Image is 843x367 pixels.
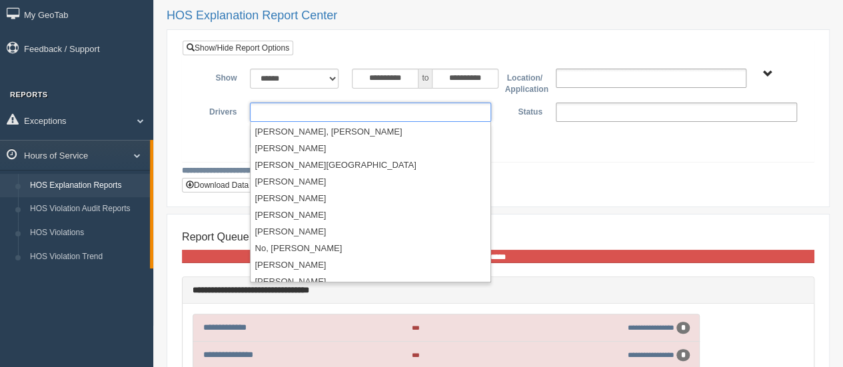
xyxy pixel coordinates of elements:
[183,41,293,55] a: Show/Hide Report Options
[24,197,150,221] a: HOS Violation Audit Reports
[251,157,490,173] li: [PERSON_NAME][GEOGRAPHIC_DATA]
[498,103,548,119] label: Status
[251,240,490,256] li: No, [PERSON_NAME]
[182,231,814,243] h4: Report Queue Completion Progress:
[498,69,548,96] label: Location/ Application
[251,206,490,223] li: [PERSON_NAME]
[251,190,490,206] li: [PERSON_NAME]
[251,123,490,140] li: [PERSON_NAME], [PERSON_NAME]
[24,174,150,198] a: HOS Explanation Reports
[251,223,490,240] li: [PERSON_NAME]
[193,103,243,119] label: Drivers
[167,9,830,23] h2: HOS Explanation Report Center
[193,69,243,85] label: Show
[24,245,150,269] a: HOS Violation Trend
[419,69,432,89] span: to
[251,273,490,290] li: [PERSON_NAME]
[251,173,490,190] li: [PERSON_NAME]
[251,140,490,157] li: [PERSON_NAME]
[251,256,490,273] li: [PERSON_NAME]
[24,221,150,245] a: HOS Violations
[182,178,253,192] button: Download Data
